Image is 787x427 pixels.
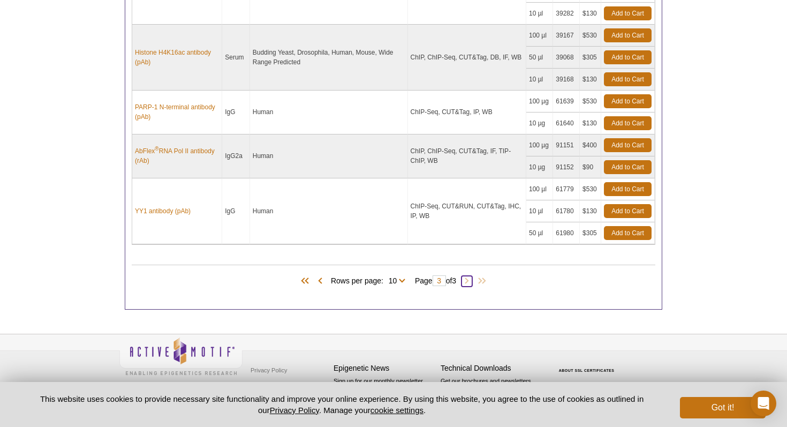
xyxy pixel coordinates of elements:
[135,146,219,166] a: AbFlex®RNA Pol II antibody (rAb)
[135,102,219,122] a: PARP-1 N-terminal antibody (pAb)
[135,48,219,67] a: Histone H4K16ac antibody (pAb)
[553,113,580,134] td: 61640
[553,156,580,178] td: 91152
[452,276,456,285] span: 3
[604,116,652,130] a: Add to Cart
[526,134,553,156] td: 100 µg
[222,134,250,178] td: IgG2a
[526,178,553,200] td: 100 µl
[222,25,250,91] td: Serum
[580,3,601,25] td: $130
[250,178,408,244] td: Human
[441,377,542,404] p: Get our brochures and newsletters, or request them by mail.
[526,91,553,113] td: 100 µg
[553,200,580,222] td: 61780
[250,91,408,134] td: Human
[604,28,652,42] a: Add to Cart
[526,47,553,69] td: 50 µl
[299,276,315,287] span: First Page
[553,3,580,25] td: 39282
[119,334,243,378] img: Active Motif,
[553,178,580,200] td: 61779
[334,377,435,413] p: Sign up for our monthly newsletter highlighting recent publications in the field of epigenetics.
[334,364,435,373] h4: Epigenetic News
[548,353,628,377] table: Click to Verify - This site chose Symantec SSL for secure e-commerce and confidential communicati...
[370,406,423,415] button: cookie settings
[580,200,601,222] td: $130
[250,134,408,178] td: Human
[248,378,304,394] a: Terms & Conditions
[331,275,410,286] span: Rows per page:
[461,276,472,287] span: Next Page
[553,134,580,156] td: 91151
[222,178,250,244] td: IgG
[250,25,408,91] td: Budding Yeast, Drosophila, Human, Mouse, Wide Range Predicted
[526,69,553,91] td: 10 µl
[580,222,601,244] td: $305
[604,6,652,20] a: Add to Cart
[408,178,527,244] td: ChIP-Seq, CUT&RUN, CUT&Tag, IHC, IP, WB
[441,364,542,373] h4: Technical Downloads
[248,362,290,378] a: Privacy Policy
[580,25,601,47] td: $530
[553,222,580,244] td: 61980
[580,47,601,69] td: $305
[408,25,527,91] td: ChIP, ChIP-Seq, CUT&Tag, DB, IF, WB
[580,91,601,113] td: $530
[526,222,553,244] td: 50 µl
[553,47,580,69] td: 39068
[526,200,553,222] td: 10 µl
[472,276,488,287] span: Last Page
[604,72,652,86] a: Add to Cart
[315,276,326,287] span: Previous Page
[408,91,527,134] td: ChIP-Seq, CUT&Tag, IP, WB
[604,160,652,174] a: Add to Cart
[155,146,158,152] sup: ®
[580,69,601,91] td: $130
[526,156,553,178] td: 10 µg
[604,226,652,240] a: Add to Cart
[553,69,580,91] td: 39168
[408,134,527,178] td: ChIP, ChIP-Seq, CUT&Tag, IF, TIP-ChIP, WB
[580,178,601,200] td: $530
[526,25,553,47] td: 100 µl
[222,91,250,134] td: IgG
[604,50,652,64] a: Add to Cart
[526,113,553,134] td: 10 µg
[580,113,601,134] td: $130
[132,265,655,265] h2: Products (28)
[604,138,652,152] a: Add to Cart
[410,275,461,286] span: Page of
[21,393,662,416] p: This website uses cookies to provide necessary site functionality and improve your online experie...
[559,369,615,372] a: ABOUT SSL CERTIFICATES
[751,391,776,416] div: Open Intercom Messenger
[553,91,580,113] td: 61639
[553,25,580,47] td: 39167
[526,3,553,25] td: 10 µl
[270,406,319,415] a: Privacy Policy
[580,134,601,156] td: $400
[604,204,652,218] a: Add to Cart
[680,397,766,418] button: Got it!
[135,206,191,216] a: YY1 antibody (pAb)
[580,156,601,178] td: $90
[604,94,652,108] a: Add to Cart
[604,182,652,196] a: Add to Cart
